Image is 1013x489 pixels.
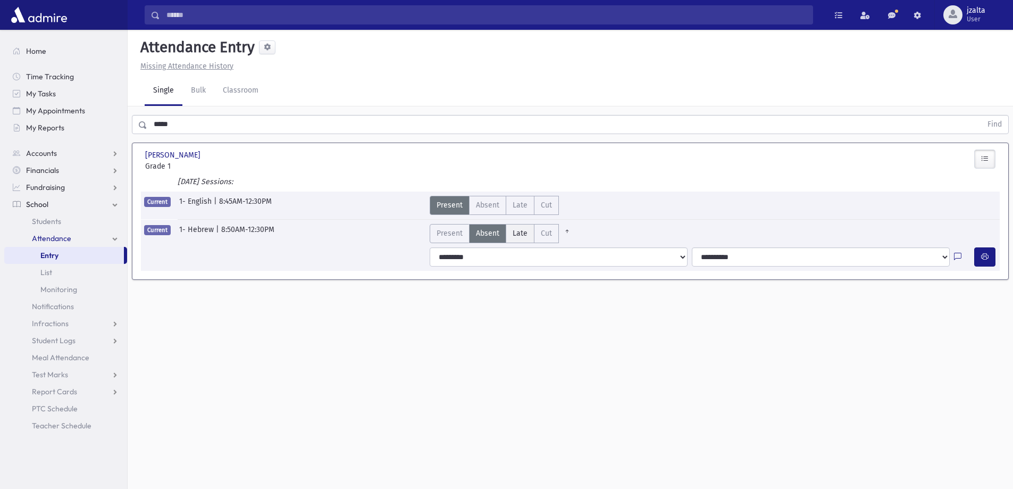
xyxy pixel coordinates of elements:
span: User [967,15,985,23]
span: My Appointments [26,106,85,115]
a: PTC Schedule [4,400,127,417]
a: Monitoring [4,281,127,298]
span: Present [437,200,463,211]
div: AttTypes [430,196,559,215]
span: [PERSON_NAME] [145,150,203,161]
span: jzalta [967,6,985,15]
span: Monitoring [40,285,77,294]
span: Current [144,197,171,207]
span: Student Logs [32,336,76,345]
span: 8:45AM-12:30PM [219,196,272,215]
span: | [214,196,219,215]
input: Search [160,5,813,24]
span: Current [144,225,171,235]
span: Report Cards [32,387,77,396]
span: Late [513,228,528,239]
span: Cut [541,228,552,239]
a: Classroom [214,76,267,106]
h5: Attendance Entry [136,38,255,56]
a: School [4,196,127,213]
span: Notifications [32,302,74,311]
a: My Appointments [4,102,127,119]
a: Test Marks [4,366,127,383]
a: Bulk [182,76,214,106]
a: Missing Attendance History [136,62,233,71]
a: Students [4,213,127,230]
a: Student Logs [4,332,127,349]
a: Single [145,76,182,106]
span: Home [26,46,46,56]
span: Test Marks [32,370,68,379]
span: 1- English [179,196,214,215]
a: Teacher Schedule [4,417,127,434]
a: Attendance [4,230,127,247]
span: Infractions [32,319,69,328]
span: Meal Attendance [32,353,89,362]
a: Meal Attendance [4,349,127,366]
a: Infractions [4,315,127,332]
span: Students [32,217,61,226]
span: Teacher Schedule [32,421,91,430]
span: Absent [476,200,499,211]
div: AttTypes [430,224,575,243]
a: Notifications [4,298,127,315]
span: Late [513,200,528,211]
span: 8:50AM-12:30PM [221,224,274,243]
a: My Tasks [4,85,127,102]
span: Absent [476,228,499,239]
span: Fundraising [26,183,65,192]
span: Entry [40,251,58,260]
button: Find [981,115,1008,134]
span: Financials [26,165,59,175]
span: List [40,268,52,277]
img: AdmirePro [9,4,70,26]
span: My Reports [26,123,64,132]
a: Home [4,43,127,60]
a: List [4,264,127,281]
span: 1- Hebrew [179,224,216,243]
span: Accounts [26,148,57,158]
i: [DATE] Sessions: [178,177,233,186]
a: Entry [4,247,124,264]
a: Fundraising [4,179,127,196]
a: My Reports [4,119,127,136]
a: Financials [4,162,127,179]
span: School [26,200,48,209]
span: Grade 1 [145,161,278,172]
a: Accounts [4,145,127,162]
span: PTC Schedule [32,404,78,413]
a: Time Tracking [4,68,127,85]
span: | [216,224,221,243]
span: My Tasks [26,89,56,98]
span: Time Tracking [26,72,74,81]
span: Present [437,228,463,239]
u: Missing Attendance History [140,62,233,71]
a: Report Cards [4,383,127,400]
span: Attendance [32,234,71,243]
span: Cut [541,200,552,211]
